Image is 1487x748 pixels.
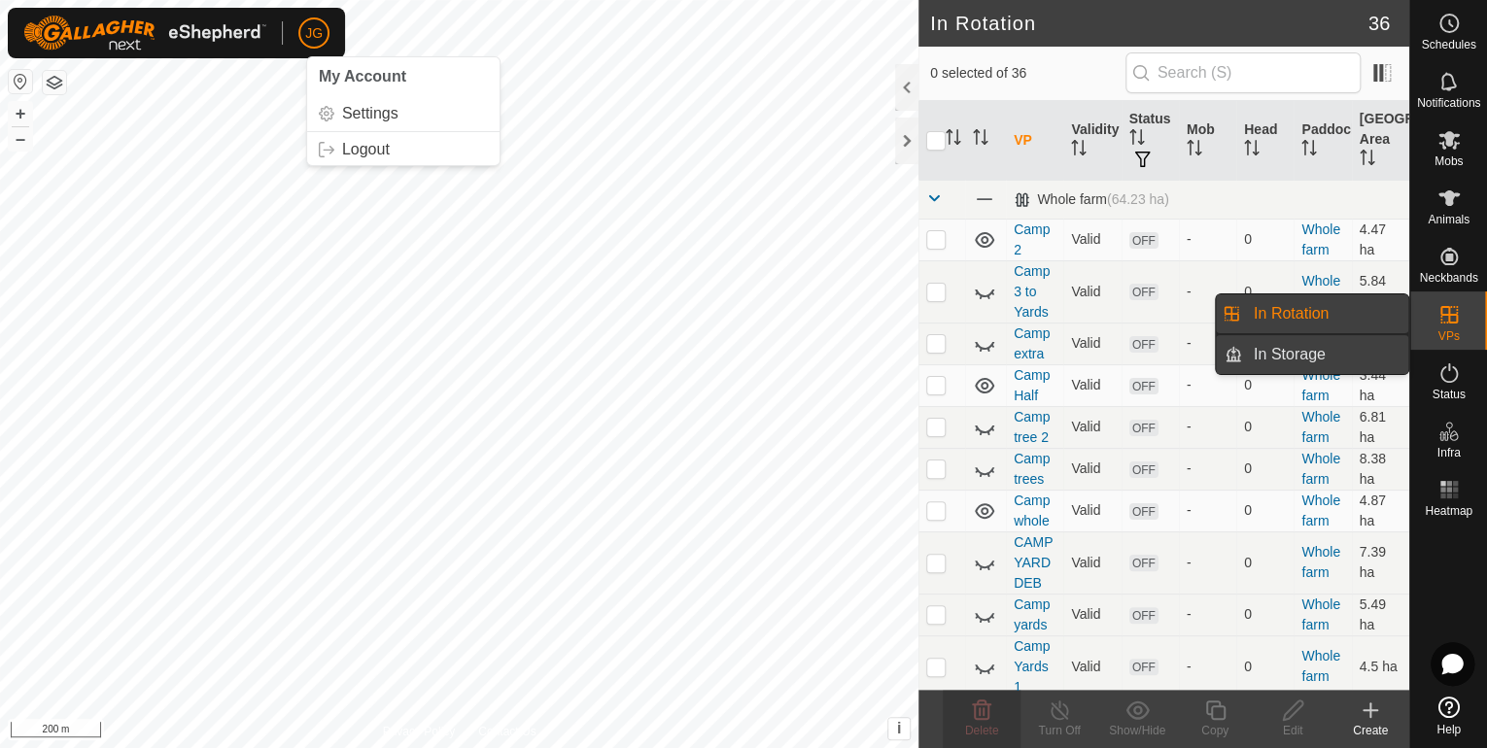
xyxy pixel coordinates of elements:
[1129,378,1158,394] span: OFF
[1436,724,1461,735] span: Help
[1352,594,1409,635] td: 5.49 ha
[1122,101,1179,181] th: Status
[930,12,1368,35] h2: In Rotation
[1179,101,1236,181] th: Mob
[1125,52,1361,93] input: Search (S)
[1242,335,1408,374] a: In Storage
[1417,97,1480,109] span: Notifications
[1006,101,1063,181] th: VP
[1419,272,1477,284] span: Neckbands
[1432,389,1465,400] span: Status
[1187,375,1228,395] div: -
[1301,409,1340,445] a: Whole farm
[1014,325,1050,361] a: Camp extra
[1063,219,1121,260] td: Valid
[1063,490,1121,531] td: Valid
[1187,604,1228,625] div: -
[9,102,32,125] button: +
[1410,689,1487,743] a: Help
[342,142,390,157] span: Logout
[1236,219,1294,260] td: 0
[1236,101,1294,181] th: Head
[1236,635,1294,697] td: 0
[1063,406,1121,448] td: Valid
[1063,635,1121,697] td: Valid
[1014,409,1050,445] a: Camp tree 2
[1014,451,1050,487] a: Camp trees
[1436,447,1460,459] span: Infra
[1187,459,1228,479] div: -
[1301,493,1340,528] a: Whole farm
[1352,635,1409,697] td: 4.5 ha
[1063,531,1121,594] td: Valid
[1071,143,1087,158] p-sorticon: Activate to sort
[1331,722,1409,739] div: Create
[1301,143,1317,158] p-sorticon: Activate to sort
[1129,659,1158,675] span: OFF
[1352,448,1409,490] td: 8.38 ha
[1187,657,1228,677] div: -
[383,723,456,740] a: Privacy Policy
[1129,420,1158,436] span: OFF
[307,134,500,165] a: Logout
[1352,219,1409,260] td: 4.47 ha
[1236,490,1294,531] td: 0
[1352,260,1409,323] td: 5.84 ha
[1352,101,1409,181] th: [GEOGRAPHIC_DATA] Area
[1187,500,1228,521] div: -
[1244,143,1260,158] p-sorticon: Activate to sort
[1236,594,1294,635] td: 0
[1352,490,1409,531] td: 4.87 ha
[1187,229,1228,250] div: -
[1236,448,1294,490] td: 0
[1352,531,1409,594] td: 7.39 ha
[43,71,66,94] button: Map Layers
[1236,406,1294,448] td: 0
[1014,263,1050,320] a: Camp 3 to Yards
[946,132,961,148] p-sorticon: Activate to sort
[1216,294,1408,333] li: In Rotation
[1421,39,1475,51] span: Schedules
[1129,555,1158,571] span: OFF
[973,132,988,148] p-sorticon: Activate to sort
[1129,461,1158,478] span: OFF
[1301,596,1340,632] a: Whole farm
[1216,335,1408,374] li: In Storage
[1014,191,1168,208] div: Whole farm
[1129,132,1145,148] p-sorticon: Activate to sort
[1254,722,1331,739] div: Edit
[1301,273,1340,309] a: Whole farm
[1301,544,1340,580] a: Whole farm
[9,70,32,93] button: Reset Map
[9,127,32,151] button: –
[1098,722,1176,739] div: Show/Hide
[23,16,266,51] img: Gallagher Logo
[965,724,999,737] span: Delete
[1129,503,1158,520] span: OFF
[1301,221,1340,257] a: Whole farm
[478,723,536,740] a: Contact Us
[319,68,406,85] span: My Account
[1014,534,1053,591] a: CAMP YARD DEB
[1129,607,1158,624] span: OFF
[1301,367,1340,403] a: Whole farm
[1236,364,1294,406] td: 0
[1129,232,1158,249] span: OFF
[1063,364,1121,406] td: Valid
[307,98,500,129] li: Settings
[1435,155,1463,167] span: Mobs
[1063,594,1121,635] td: Valid
[1360,153,1375,168] p-sorticon: Activate to sort
[1368,9,1390,38] span: 36
[1020,722,1098,739] div: Turn Off
[1063,260,1121,323] td: Valid
[1236,260,1294,323] td: 0
[1187,143,1202,158] p-sorticon: Activate to sort
[1176,722,1254,739] div: Copy
[1425,505,1472,517] span: Heatmap
[1187,333,1228,354] div: -
[1187,553,1228,573] div: -
[1301,451,1340,487] a: Whole farm
[1294,101,1351,181] th: Paddock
